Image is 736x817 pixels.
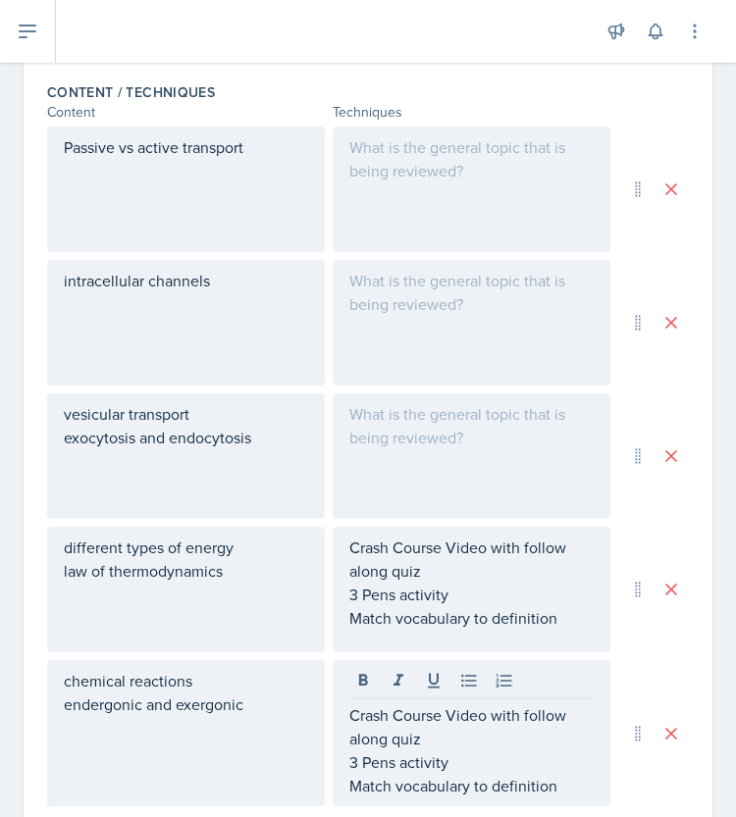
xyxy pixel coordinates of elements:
p: chemical reactions [64,669,308,692]
p: 3 Pens activity [349,583,594,606]
p: exocytosis and endocytosis [64,426,308,449]
div: Techniques [333,102,610,123]
p: Match vocabulary to definition [349,774,594,797]
label: Content / Techniques [47,82,215,102]
p: Match vocabulary to definition [349,606,594,630]
p: vesicular transport [64,402,308,426]
p: intracellular channels [64,269,308,292]
p: 3 Pens activity [349,750,594,774]
p: Passive vs active transport [64,135,308,159]
p: law of thermodynamics [64,559,308,583]
p: endergonic and exergonic [64,692,308,716]
div: Content [47,102,325,123]
p: different types of energy [64,536,308,559]
p: Crash Course Video with follow along quiz [349,536,594,583]
p: Crash Course Video with follow along quiz [349,703,594,750]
